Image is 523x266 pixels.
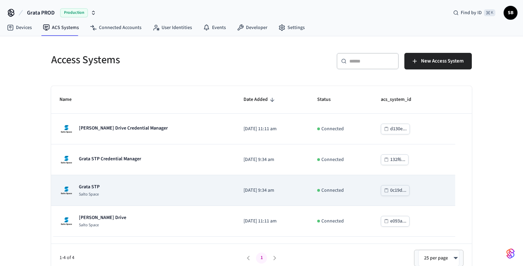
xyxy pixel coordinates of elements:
[244,156,300,163] p: [DATE] 9:34 am
[321,218,344,225] p: Connected
[79,222,126,228] p: Salto Space
[244,125,300,133] p: [DATE] 11:11 am
[381,154,409,165] button: 132f6...
[381,185,410,196] button: 0c19d...
[79,192,100,197] p: Salto Space
[84,21,147,34] a: Connected Accounts
[79,125,168,132] p: [PERSON_NAME] Drive Credential Manager
[242,253,281,264] nav: pagination navigation
[504,6,517,20] button: SB
[244,218,300,225] p: [DATE] 11:11 am
[59,153,73,167] img: Salto Space Logo
[59,94,81,105] span: Name
[390,155,405,164] div: 132f6...
[59,214,73,228] img: Salto Space Logo
[381,94,420,105] span: acs_system_id
[79,155,141,162] p: Grata STP Credential Manager
[404,53,472,69] button: New Access System
[231,21,273,34] a: Developer
[381,216,410,227] button: e093a...
[1,21,37,34] a: Devices
[59,254,242,262] span: 1-4 of 4
[79,183,100,190] p: Grata STP
[198,21,231,34] a: Events
[256,253,267,264] button: page 1
[60,8,88,17] span: Production
[421,57,464,66] span: New Access System
[317,94,340,105] span: Status
[59,122,73,136] img: Salto Space Logo
[390,217,406,226] div: e093a...
[461,9,482,16] span: Find by ID
[381,124,410,134] button: d130e...
[51,86,472,237] table: sticky table
[27,9,55,17] span: Grata PROD
[448,7,501,19] div: Find by ID⌘ K
[59,183,73,197] img: Salto Space Logo
[484,9,495,16] span: ⌘ K
[244,94,277,105] span: Date Added
[390,125,407,133] div: d130e...
[79,214,126,221] p: [PERSON_NAME] Drive
[51,53,257,67] h5: Access Systems
[321,125,344,133] p: Connected
[321,187,344,194] p: Connected
[37,21,84,34] a: ACS Systems
[147,21,198,34] a: User Identities
[244,187,300,194] p: [DATE] 9:34 am
[390,186,406,195] div: 0c19d...
[321,156,344,163] p: Connected
[506,248,515,259] img: SeamLogoGradient.69752ec5.svg
[504,7,517,19] span: SB
[273,21,310,34] a: Settings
